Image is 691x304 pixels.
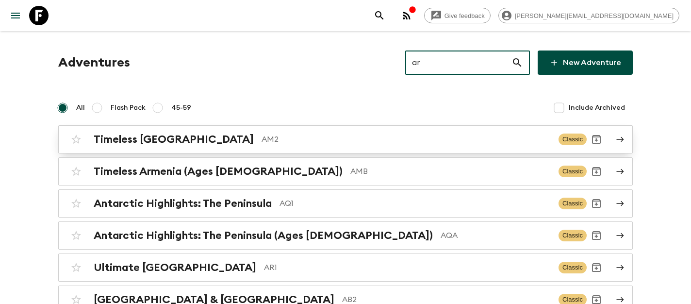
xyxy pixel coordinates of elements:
span: Classic [559,198,587,209]
span: Classic [559,166,587,177]
button: menu [6,6,25,25]
p: AM2 [262,134,551,145]
button: Archive [587,258,606,277]
button: Archive [587,162,606,181]
div: [PERSON_NAME][EMAIL_ADDRESS][DOMAIN_NAME] [498,8,679,23]
button: Archive [587,130,606,149]
button: search adventures [370,6,389,25]
input: e.g. AR1, Argentina [405,49,511,76]
h2: Ultimate [GEOGRAPHIC_DATA] [94,261,256,274]
p: AMB [350,166,551,177]
span: Classic [559,134,587,145]
span: Classic [559,262,587,273]
h1: Adventures [58,53,130,72]
h2: Antarctic Highlights: The Peninsula [94,197,272,210]
h2: Timeless [GEOGRAPHIC_DATA] [94,133,254,146]
p: AQA [441,230,551,241]
a: Antarctic Highlights: The Peninsula (Ages [DEMOGRAPHIC_DATA])AQAClassicArchive [58,221,633,250]
button: Archive [587,226,606,245]
a: Timeless Armenia (Ages [DEMOGRAPHIC_DATA])AMBClassicArchive [58,157,633,186]
a: Antarctic Highlights: The PeninsulaAQ1ClassicArchive [58,189,633,218]
span: All [76,103,85,113]
p: AR1 [264,262,551,273]
span: Classic [559,230,587,241]
a: New Adventure [538,51,633,75]
span: Include Archived [569,103,625,113]
a: Ultimate [GEOGRAPHIC_DATA]AR1ClassicArchive [58,253,633,282]
span: Give feedback [439,12,490,19]
span: 45-59 [171,103,191,113]
a: Give feedback [424,8,491,23]
button: Archive [587,194,606,213]
span: Flash Pack [111,103,146,113]
h2: Timeless Armenia (Ages [DEMOGRAPHIC_DATA]) [94,165,343,178]
h2: Antarctic Highlights: The Peninsula (Ages [DEMOGRAPHIC_DATA]) [94,229,433,242]
a: Timeless [GEOGRAPHIC_DATA]AM2ClassicArchive [58,125,633,153]
span: [PERSON_NAME][EMAIL_ADDRESS][DOMAIN_NAME] [510,12,679,19]
p: AQ1 [280,198,551,209]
